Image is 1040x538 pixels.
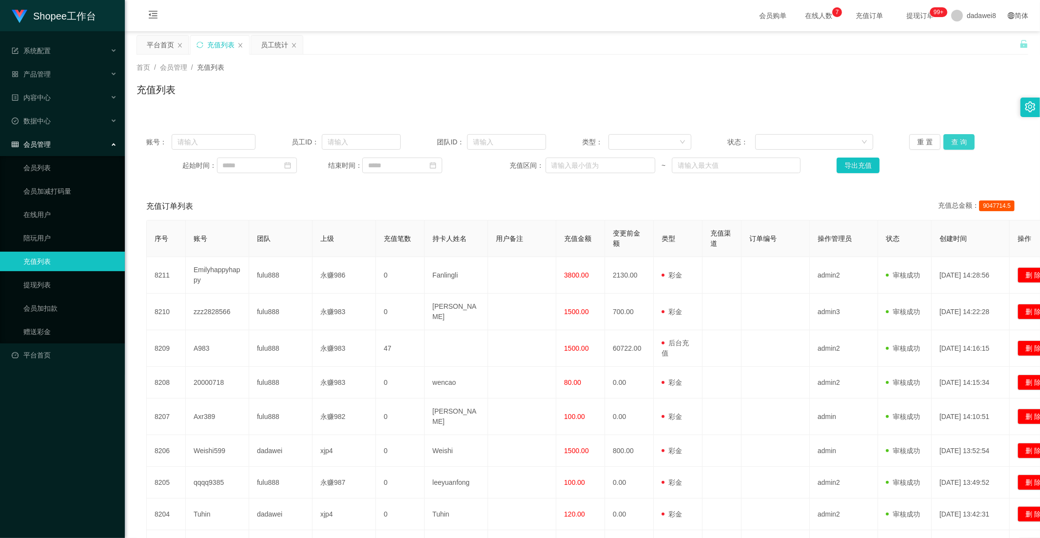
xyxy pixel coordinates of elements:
sup: 243 [930,7,947,17]
span: 彩金 [662,447,682,455]
td: [DATE] 14:28:56 [932,257,1010,294]
td: 8209 [147,330,186,367]
a: 赠送彩金 [23,322,117,341]
span: 持卡人姓名 [432,235,467,242]
i: 图标: close [291,42,297,48]
td: 0.00 [605,399,654,435]
span: 充值渠道 [710,229,731,247]
input: 请输入最小值为 [546,158,655,173]
td: 8208 [147,367,186,399]
span: 充值区间： [510,160,545,171]
span: 彩金 [662,308,682,316]
td: Tuhin [425,498,488,530]
td: 永赚983 [313,294,376,330]
i: 图标: sync [196,41,203,48]
span: 审核成功 [886,308,920,316]
span: 操作 [1018,235,1031,242]
i: 图标: menu-fold [137,0,170,32]
td: 20000718 [186,367,249,399]
input: 请输入 [467,134,546,150]
td: fulu888 [249,257,313,294]
td: admin [810,435,878,467]
span: 充值列表 [197,63,224,71]
td: admin3 [810,294,878,330]
span: 变更前金额 [613,229,640,247]
span: 账号 [194,235,207,242]
span: 状态： [728,137,756,147]
span: 审核成功 [886,510,920,518]
td: fulu888 [249,330,313,367]
i: 图标: close [177,42,183,48]
span: 系统配置 [12,47,51,55]
div: 平台首页 [147,36,174,54]
span: 内容中心 [12,94,51,101]
span: 类型 [662,235,675,242]
span: 结束时间： [328,160,362,171]
span: 后台充值 [662,339,689,357]
td: wencao [425,367,488,399]
a: 会员列表 [23,158,117,178]
td: [PERSON_NAME] [425,294,488,330]
a: 在线用户 [23,205,117,224]
td: admin [810,399,878,435]
p: 7 [836,7,839,17]
td: 永赚982 [313,399,376,435]
td: admin2 [810,257,878,294]
td: 8207 [147,399,186,435]
h1: 充值列表 [137,82,176,97]
td: dadawei [249,435,313,467]
span: 首页 [137,63,150,71]
td: 永赚986 [313,257,376,294]
span: 120.00 [564,510,585,518]
i: 图标: down [680,139,686,146]
span: 彩金 [662,413,682,420]
td: 0 [376,435,425,467]
td: xjp4 [313,498,376,530]
i: 图标: down [862,139,867,146]
td: 0 [376,399,425,435]
td: admin2 [810,467,878,498]
td: 8206 [147,435,186,467]
td: [DATE] 13:52:54 [932,435,1010,467]
a: 会员加减打码量 [23,181,117,201]
div: 充值列表 [207,36,235,54]
td: 0 [376,257,425,294]
span: 审核成功 [886,271,920,279]
td: fulu888 [249,294,313,330]
span: 充值金额 [564,235,591,242]
td: 0 [376,294,425,330]
sup: 7 [832,7,842,17]
span: ~ [655,160,672,171]
input: 请输入最大值 [672,158,800,173]
td: fulu888 [249,467,313,498]
i: 图标: calendar [284,162,291,169]
td: 60722.00 [605,330,654,367]
td: 800.00 [605,435,654,467]
span: 会员管理 [12,140,51,148]
span: 彩金 [662,271,682,279]
span: / [154,63,156,71]
i: 图标: global [1008,12,1015,19]
td: Axr389 [186,399,249,435]
td: 700.00 [605,294,654,330]
i: 图标: form [12,47,19,54]
span: 审核成功 [886,447,920,455]
span: 100.00 [564,478,585,486]
span: 在线人数 [800,12,837,19]
span: 充值笔数 [384,235,411,242]
a: 提现列表 [23,275,117,295]
span: 员工ID： [292,137,322,147]
td: [DATE] 14:22:28 [932,294,1010,330]
span: 审核成功 [886,344,920,352]
i: 图标: profile [12,94,19,101]
td: [DATE] 13:42:31 [932,498,1010,530]
button: 查 询 [943,134,975,150]
span: 序号 [155,235,168,242]
span: 提现订单 [902,12,939,19]
span: 订单编号 [749,235,777,242]
span: 会员管理 [160,63,187,71]
span: 充值订单 [851,12,888,19]
td: 0 [376,498,425,530]
div: 充值总金额： [938,200,1019,212]
td: [DATE] 14:10:51 [932,399,1010,435]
